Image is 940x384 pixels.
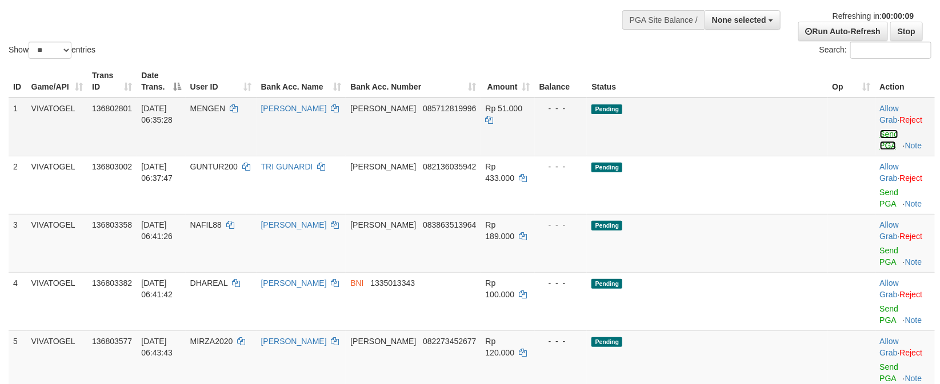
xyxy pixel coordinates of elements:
[880,362,899,383] a: Send PGA
[591,337,622,347] span: Pending
[350,220,416,229] span: [PERSON_NAME]
[190,220,222,229] span: NAFIL88
[539,336,583,347] div: - - -
[9,272,27,330] td: 4
[141,278,173,299] span: [DATE] 06:41:42
[261,104,327,113] a: [PERSON_NAME]
[900,290,923,299] a: Reject
[190,104,225,113] span: MENGEN
[905,257,922,266] a: Note
[880,337,899,357] a: Allow Grab
[27,272,87,330] td: VIVATOGEL
[712,15,766,25] span: None selected
[905,141,922,150] a: Note
[9,156,27,214] td: 2
[591,221,622,231] span: Pending
[261,220,327,229] a: [PERSON_NAME]
[591,104,622,114] span: Pending
[905,199,922,208] a: Note
[137,65,185,98] th: Date Trans.: activate to sort column descending
[92,337,132,346] span: 136803577
[346,65,481,98] th: Bank Acc. Number: activate to sort column ascending
[9,42,95,59] label: Show entries
[9,65,27,98] th: ID
[880,220,899,241] a: Allow Grab
[875,214,935,272] td: ·
[880,162,899,183] a: Allow Grab
[141,162,173,183] span: [DATE] 06:37:47
[486,337,515,357] span: Rp 120.000
[27,156,87,214] td: VIVATOGEL
[423,104,476,113] span: Copy 085712819996 to clipboard
[141,220,173,241] span: [DATE] 06:41:26
[481,65,535,98] th: Amount: activate to sort column ascending
[819,42,931,59] label: Search:
[833,11,914,21] span: Refreshing in:
[880,104,900,124] span: ·
[535,65,587,98] th: Balance
[350,278,363,288] span: BNI
[87,65,137,98] th: Trans ID: activate to sort column ascending
[27,214,87,272] td: VIVATOGEL
[350,162,416,171] span: [PERSON_NAME]
[29,42,71,59] select: Showentries
[880,278,899,299] a: Allow Grab
[27,65,87,98] th: Game/API: activate to sort column ascending
[92,162,132,171] span: 136803002
[539,277,583,289] div: - - -
[261,278,327,288] a: [PERSON_NAME]
[261,337,327,346] a: [PERSON_NAME]
[92,104,132,113] span: 136802801
[141,104,173,124] span: [DATE] 06:35:28
[92,220,132,229] span: 136803358
[587,65,827,98] th: Status
[905,316,922,325] a: Note
[882,11,914,21] strong: 00:00:09
[423,337,476,346] span: Copy 082273452677 to clipboard
[880,246,899,266] a: Send PGA
[798,22,888,41] a: Run Auto-Refresh
[875,156,935,214] td: ·
[900,232,923,241] a: Reject
[880,104,899,124] a: Allow Grab
[900,173,923,183] a: Reject
[486,220,515,241] span: Rp 189.000
[27,98,87,156] td: VIVATOGEL
[591,279,622,289] span: Pending
[880,188,899,208] a: Send PGA
[539,161,583,172] div: - - -
[9,98,27,156] td: 1
[370,278,415,288] span: Copy 1335013343 to clipboard
[880,304,899,325] a: Send PGA
[190,337,233,346] span: MIRZA2020
[190,278,228,288] span: DHAREAL
[850,42,931,59] input: Search:
[423,162,476,171] span: Copy 082136035942 to clipboard
[350,337,416,346] span: [PERSON_NAME]
[591,163,622,172] span: Pending
[890,22,923,41] a: Stop
[141,337,173,357] span: [DATE] 06:43:43
[900,348,923,357] a: Reject
[880,130,899,150] a: Send PGA
[900,115,923,124] a: Reject
[486,162,515,183] span: Rp 433.000
[539,103,583,114] div: - - -
[257,65,346,98] th: Bank Acc. Name: activate to sort column ascending
[190,162,238,171] span: GUNTUR200
[705,10,781,30] button: None selected
[880,278,900,299] span: ·
[875,272,935,330] td: ·
[423,220,476,229] span: Copy 083863513964 to clipboard
[828,65,875,98] th: Op: activate to sort column ascending
[350,104,416,113] span: [PERSON_NAME]
[486,278,515,299] span: Rp 100.000
[539,219,583,231] div: - - -
[875,65,935,98] th: Action
[261,162,313,171] a: TRI GUNARDI
[880,220,900,241] span: ·
[9,214,27,272] td: 3
[186,65,257,98] th: User ID: activate to sort column ascending
[875,98,935,156] td: ·
[880,337,900,357] span: ·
